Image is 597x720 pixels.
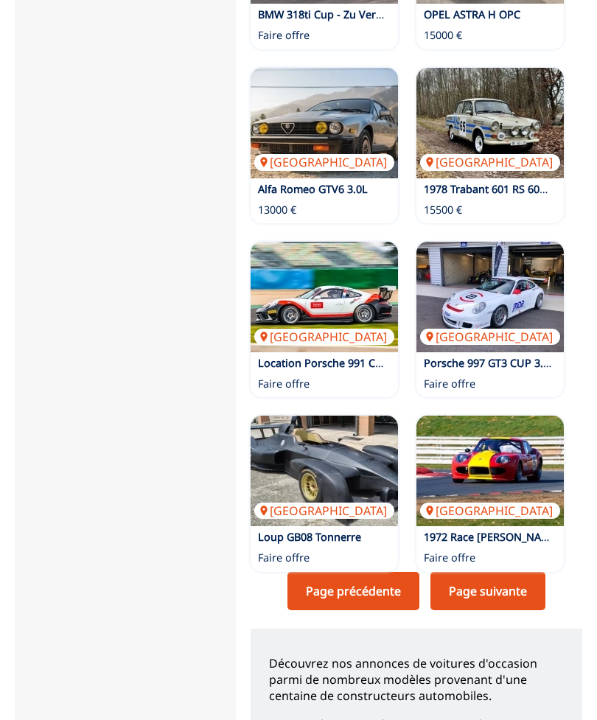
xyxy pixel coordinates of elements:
a: Page précédente [287,572,419,610]
p: Faire offre [258,377,310,391]
p: [GEOGRAPHIC_DATA] [254,503,394,519]
a: Porsche 997 GT3 CUP 3.8 487cv[GEOGRAPHIC_DATA] [416,242,564,352]
p: Faire offre [258,551,310,565]
p: [GEOGRAPHIC_DATA] [420,154,560,170]
img: 1978 Trabant 601 RS 600 Rallye - 40 PS, Resta., Str.Zul [416,68,564,178]
p: 13000 € [258,203,296,217]
a: OPEL ASTRA H OPC [424,7,520,21]
p: [GEOGRAPHIC_DATA] [254,329,394,345]
a: Location Porsche 991 CUP pour Trackdays[GEOGRAPHIC_DATA] [251,242,398,352]
a: Location Porsche 991 CUP pour Trackdays [258,356,469,370]
a: Alfa Romeo GTV6 3.0L[GEOGRAPHIC_DATA] [251,68,398,178]
a: BMW 318ti Cup - Zu Verkaufen [258,7,411,21]
a: 1978 Trabant 601 RS 600 Rallye - 40 PS, Resta., Str.Zul[GEOGRAPHIC_DATA] [416,68,564,178]
p: Faire offre [258,28,310,43]
p: [GEOGRAPHIC_DATA] [420,503,560,519]
a: Page suivante [430,572,545,610]
p: Faire offre [424,551,475,565]
p: 15500 € [424,203,462,217]
img: Alfa Romeo GTV6 3.0L [251,68,398,178]
p: 15000 € [424,28,462,43]
a: Loup GB08 Tonnerre[GEOGRAPHIC_DATA] [251,416,398,526]
a: Loup GB08 Tonnerre [258,530,361,544]
p: Faire offre [424,377,475,391]
a: Alfa Romeo GTV6 3.0L [258,182,368,196]
img: Loup GB08 Tonnerre [251,416,398,526]
img: Porsche 997 GT3 CUP 3.8 487cv [416,242,564,352]
a: Porsche 997 GT3 CUP 3.8 487cv [424,356,580,370]
img: Location Porsche 991 CUP pour Trackdays [251,242,398,352]
a: 1972 Race Marcos[GEOGRAPHIC_DATA] [416,416,564,526]
p: [GEOGRAPHIC_DATA] [254,154,394,170]
p: Découvrez nos annonces de voitures d'occasion parmi de nombreux modèles provenant d'une centaine ... [269,655,564,705]
p: [GEOGRAPHIC_DATA] [420,329,560,345]
img: 1972 Race Marcos [416,416,564,526]
a: 1972 Race [PERSON_NAME] [424,530,560,544]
